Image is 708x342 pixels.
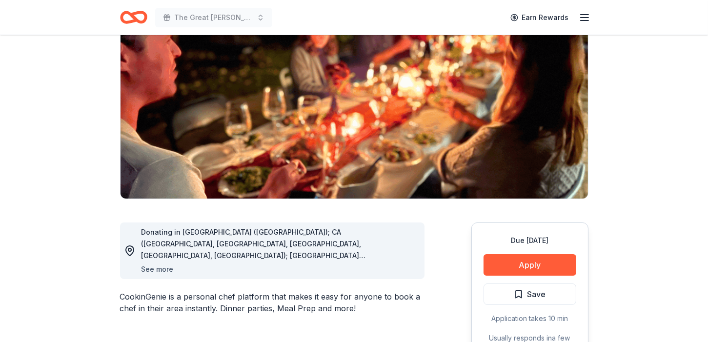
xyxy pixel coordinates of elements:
img: Image for CookinGenie [121,12,588,199]
a: Earn Rewards [505,9,575,26]
button: Save [484,283,576,305]
span: Save [527,288,546,301]
div: Due [DATE] [484,235,576,246]
div: CookinGenie is a personal chef platform that makes it easy for anyone to book a chef in their are... [120,291,425,314]
div: Application takes 10 min [484,313,576,324]
span: The Great [PERSON_NAME] House Gala [175,12,253,23]
a: Home [120,6,147,29]
button: See more [142,263,174,275]
button: Apply [484,254,576,276]
button: The Great [PERSON_NAME] House Gala [155,8,272,27]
